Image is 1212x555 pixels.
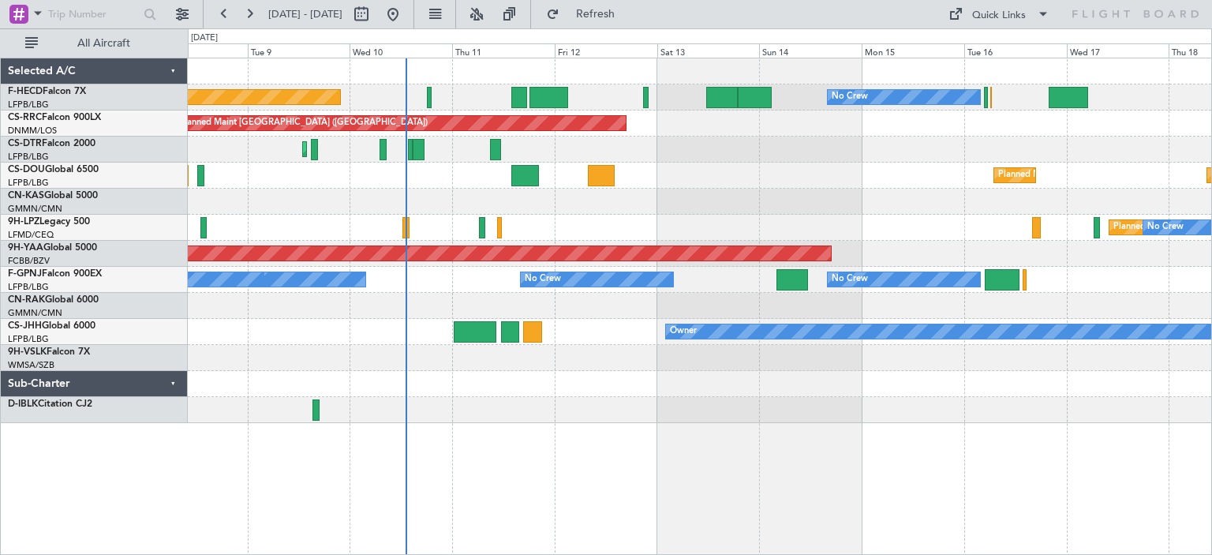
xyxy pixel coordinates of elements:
div: No Crew [1147,216,1184,239]
a: D-IBLKCitation CJ2 [8,399,92,409]
div: Owner [670,320,697,343]
span: 9H-LPZ [8,217,39,227]
div: Fri 12 [555,43,657,58]
a: DNMM/LOS [8,125,57,137]
a: LFPB/LBG [8,281,49,293]
button: All Aircraft [17,31,171,56]
div: No Crew [832,268,868,291]
div: Sun 14 [759,43,862,58]
button: Quick Links [941,2,1057,27]
button: Refresh [539,2,634,27]
a: CS-DOUGlobal 6500 [8,165,99,174]
div: Planned Maint [GEOGRAPHIC_DATA] ([GEOGRAPHIC_DATA]) [179,111,428,135]
a: CS-JHHGlobal 6000 [8,321,95,331]
div: Thu 11 [452,43,555,58]
a: LFPB/LBG [8,177,49,189]
span: CS-DOU [8,165,45,174]
span: 9H-VSLK [8,347,47,357]
span: F-GPNJ [8,269,42,279]
a: LFPB/LBG [8,99,49,111]
a: LFMD/CEQ [8,229,54,241]
span: F-HECD [8,87,43,96]
a: CN-KASGlobal 5000 [8,191,98,201]
div: Wed 10 [350,43,452,58]
span: Refresh [563,9,629,20]
span: CS-JHH [8,321,42,331]
a: GMMN/CMN [8,203,62,215]
a: 9H-VSLKFalcon 7X [8,347,90,357]
a: WMSA/SZB [8,359,54,371]
div: Mon 15 [862,43,964,58]
span: CS-RRC [8,113,42,122]
a: CS-DTRFalcon 2000 [8,139,95,148]
div: Sat 13 [657,43,760,58]
div: Tue 16 [964,43,1067,58]
span: CS-DTR [8,139,42,148]
a: F-GPNJFalcon 900EX [8,269,102,279]
a: 9H-LPZLegacy 500 [8,217,90,227]
div: Wed 17 [1067,43,1169,58]
a: GMMN/CMN [8,307,62,319]
span: All Aircraft [41,38,166,49]
span: D-IBLK [8,399,38,409]
a: 9H-YAAGlobal 5000 [8,243,97,253]
div: Quick Links [972,8,1026,24]
span: [DATE] - [DATE] [268,7,342,21]
div: [DATE] [191,32,218,45]
div: Mon 8 [145,43,248,58]
div: No Crew [525,268,561,291]
a: F-HECDFalcon 7X [8,87,86,96]
span: CN-RAK [8,295,45,305]
a: LFPB/LBG [8,333,49,345]
a: CN-RAKGlobal 6000 [8,295,99,305]
div: Tue 9 [248,43,350,58]
input: Trip Number [48,2,139,26]
div: No Crew [832,85,868,109]
a: FCBB/BZV [8,255,50,267]
a: LFPB/LBG [8,151,49,163]
a: CS-RRCFalcon 900LX [8,113,101,122]
span: CN-KAS [8,191,44,201]
span: 9H-YAA [8,243,43,253]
